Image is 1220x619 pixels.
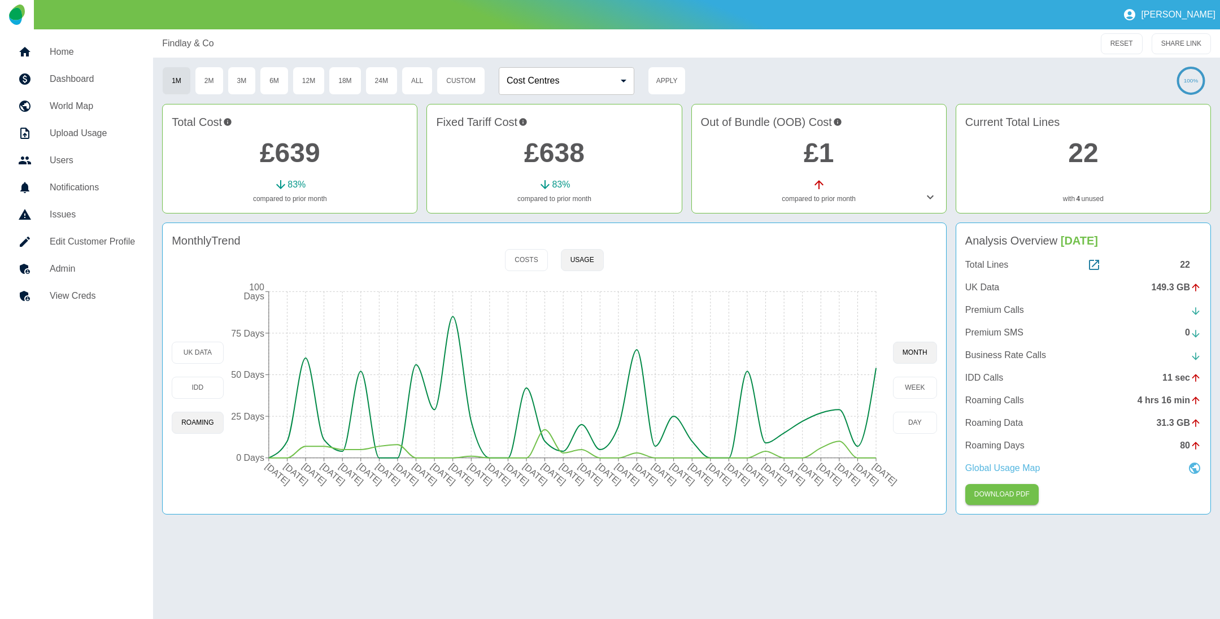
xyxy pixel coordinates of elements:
text: 100% [1184,77,1199,84]
h5: Issues [50,208,135,221]
svg: This is the total charges incurred over 1 months [223,114,232,130]
button: 12M [293,67,325,95]
svg: This is your recurring contracted cost [518,114,528,130]
a: Upload Usage [9,120,144,147]
h5: Dashboard [50,72,135,86]
a: 22 [1068,138,1098,168]
tspan: [DATE] [852,461,880,487]
p: Business Rate Calls [965,348,1046,362]
h5: Edit Customer Profile [50,235,135,249]
tspan: [DATE] [705,461,733,487]
tspan: 25 Days [231,412,264,421]
tspan: 100 [249,282,264,292]
a: Notifications [9,174,144,201]
a: Total Lines22 [965,258,1201,272]
button: Usage [561,249,604,271]
tspan: [DATE] [411,461,438,487]
tspan: Days [243,291,264,301]
a: Dashboard [9,66,144,93]
h4: Current Total Lines [965,114,1201,130]
h4: Analysis Overview [965,232,1201,249]
svg: Costs outside of your fixed tariff [833,114,842,130]
a: Business Rate Calls [965,348,1201,362]
button: week [893,377,937,399]
tspan: [DATE] [282,461,310,487]
button: 3M [228,67,256,95]
tspan: [DATE] [300,461,328,487]
tspan: [DATE] [484,461,512,487]
tspan: [DATE] [631,461,659,487]
a: IDD Calls11 sec [965,371,1201,385]
tspan: [DATE] [760,461,788,487]
p: Total Lines [965,258,1009,272]
tspan: 0 Days [236,453,264,463]
tspan: [DATE] [576,461,604,487]
p: 83 % [287,178,306,191]
a: UK Data149.3 GB [965,281,1201,294]
p: compared to prior month [172,194,408,204]
tspan: [DATE] [613,461,640,487]
span: [DATE] [1061,234,1098,247]
tspan: [DATE] [319,461,346,487]
div: 0 [1185,326,1201,339]
h5: Users [50,154,135,167]
h4: Monthly Trend [172,232,241,249]
button: IDD [172,377,223,399]
button: SHARE LINK [1152,33,1211,54]
a: £639 [260,138,320,168]
button: 2M [195,67,224,95]
a: View Creds [9,282,144,309]
h5: Notifications [50,181,135,194]
a: Premium SMS0 [965,326,1201,339]
a: £1 [804,138,834,168]
button: day [893,412,937,434]
tspan: 50 Days [231,370,264,380]
button: UK Data [172,342,223,364]
button: Custom [437,67,485,95]
tspan: [DATE] [834,461,861,487]
p: Roaming Days [965,439,1025,452]
div: 11 sec [1162,371,1201,385]
div: 31.3 GB [1156,416,1201,430]
tspan: [DATE] [466,461,494,487]
h5: View Creds [50,289,135,303]
div: 149.3 GB [1152,281,1201,294]
tspan: [DATE] [503,461,530,487]
a: World Map [9,93,144,120]
div: 80 [1180,439,1201,452]
a: Admin [9,255,144,282]
a: Home [9,38,144,66]
a: Global Usage Map [965,461,1201,475]
a: Roaming Days80 [965,439,1201,452]
a: Edit Customer Profile [9,228,144,255]
tspan: [DATE] [539,461,567,487]
button: Costs [505,249,547,271]
tspan: [DATE] [595,461,622,487]
div: 4 hrs 16 min [1138,394,1201,407]
button: Apply [648,67,686,95]
a: Issues [9,201,144,228]
h4: Fixed Tariff Cost [436,114,672,130]
tspan: [DATE] [558,461,586,487]
tspan: [DATE] [687,461,714,487]
a: Premium Calls [965,303,1201,317]
button: 1M [162,67,191,95]
tspan: [DATE] [650,461,678,487]
tspan: [DATE] [779,461,807,487]
tspan: [DATE] [429,461,456,487]
div: 22 [1180,258,1201,272]
p: Premium Calls [965,303,1024,317]
h5: Upload Usage [50,127,135,140]
a: Roaming Calls4 hrs 16 min [965,394,1201,407]
a: 4 [1077,194,1080,204]
a: Users [9,147,144,174]
h5: World Map [50,99,135,113]
tspan: [DATE] [374,461,402,487]
a: Findlay & Co [162,37,214,50]
tspan: [DATE] [263,461,291,487]
p: Premium SMS [965,326,1023,339]
button: 24M [365,67,398,95]
h4: Total Cost [172,114,408,130]
tspan: [DATE] [355,461,383,487]
button: 18M [329,67,361,95]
